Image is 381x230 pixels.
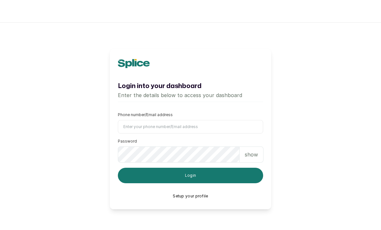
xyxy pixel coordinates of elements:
[118,168,263,183] button: Login
[118,112,173,117] label: Phone number/Email address
[118,120,263,134] input: Enter your phone number/Email address
[118,139,137,144] label: Password
[118,91,263,99] p: Enter the details below to access your dashboard
[173,194,208,199] button: Setup your profile
[245,151,258,158] p: show
[118,81,263,91] h1: Login into your dashboard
